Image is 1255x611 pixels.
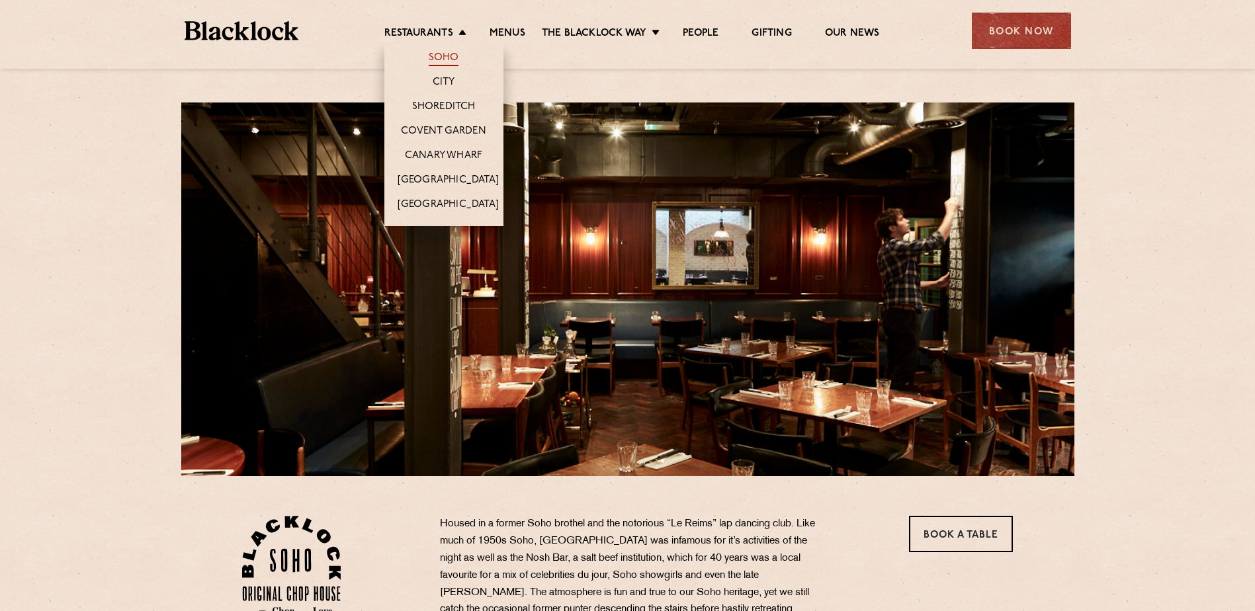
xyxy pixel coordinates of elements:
[542,27,646,42] a: The Blacklock Way
[401,125,486,140] a: Covent Garden
[384,27,453,42] a: Restaurants
[429,52,459,66] a: Soho
[405,149,482,164] a: Canary Wharf
[490,27,525,42] a: Menus
[398,174,499,188] a: [GEOGRAPHIC_DATA]
[752,27,791,42] a: Gifting
[972,13,1071,49] div: Book Now
[683,27,718,42] a: People
[412,101,476,115] a: Shoreditch
[185,21,299,40] img: BL_Textured_Logo-footer-cropped.svg
[825,27,880,42] a: Our News
[909,516,1013,552] a: Book a Table
[398,198,499,213] a: [GEOGRAPHIC_DATA]
[433,76,455,91] a: City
